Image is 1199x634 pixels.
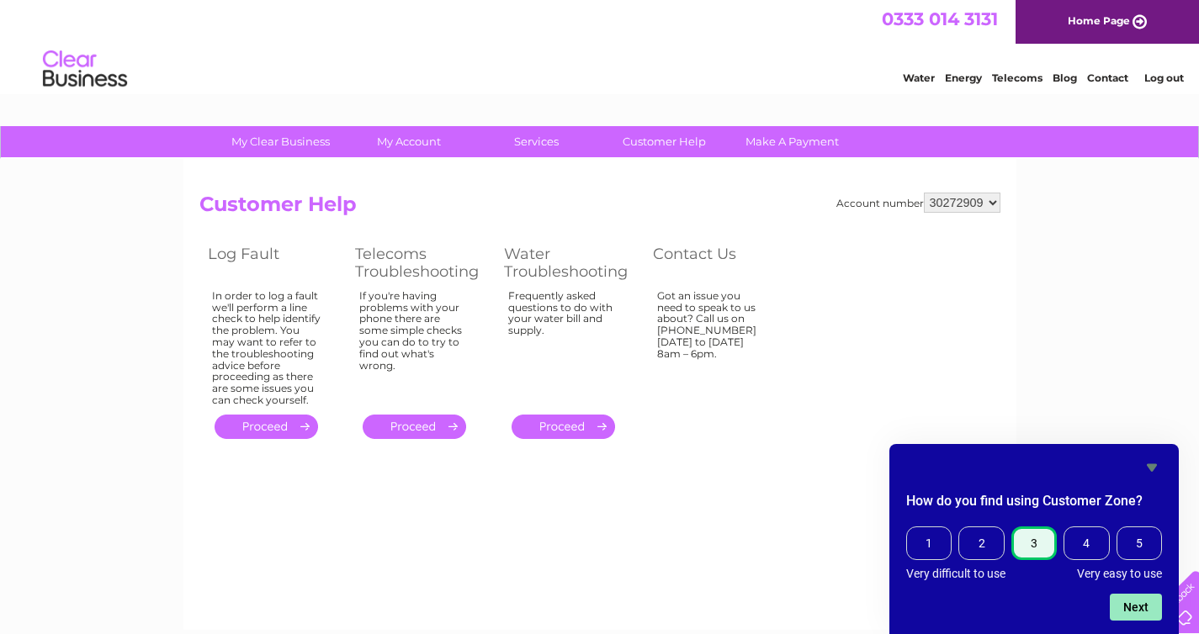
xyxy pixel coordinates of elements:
[1064,526,1109,560] span: 4
[1144,71,1184,84] a: Log out
[496,240,645,285] th: Water Troubleshooting
[992,71,1042,84] a: Telecoms
[215,415,318,439] a: .
[945,71,982,84] a: Energy
[339,126,478,157] a: My Account
[359,290,470,399] div: If you're having problems with your phone there are some simple checks you can do to try to find ...
[467,126,606,157] a: Services
[1110,594,1162,621] button: Next question
[199,193,1000,225] h2: Customer Help
[595,126,734,157] a: Customer Help
[836,193,1000,213] div: Account number
[1117,526,1162,560] span: 5
[508,290,619,399] div: Frequently asked questions to do with your water bill and supply.
[211,126,350,157] a: My Clear Business
[363,415,466,439] a: .
[203,9,998,82] div: Clear Business is a trading name of Verastar Limited (registered in [GEOGRAPHIC_DATA] No. 3667643...
[42,44,128,95] img: logo.png
[903,71,935,84] a: Water
[347,240,496,285] th: Telecoms Troubleshooting
[1053,71,1077,84] a: Blog
[199,240,347,285] th: Log Fault
[906,526,952,560] span: 1
[723,126,862,157] a: Make A Payment
[906,526,1162,580] div: How do you find using Customer Zone? Select an option from 1 to 5, with 1 being Very difficult to...
[1077,567,1162,580] span: Very easy to use
[512,415,615,439] a: .
[1142,457,1162,478] button: Hide survey
[958,526,1004,560] span: 2
[906,491,1162,520] h2: How do you find using Customer Zone? Select an option from 1 to 5, with 1 being Very difficult to...
[906,457,1162,621] div: How do you find using Customer Zone? Select an option from 1 to 5, with 1 being Very difficult to...
[1087,71,1128,84] a: Contact
[882,8,998,29] a: 0333 014 3131
[906,567,1005,580] span: Very difficult to use
[645,240,792,285] th: Contact Us
[1011,526,1057,560] span: 3
[212,290,321,406] div: In order to log a fault we'll perform a line check to help identify the problem. You may want to ...
[657,290,767,399] div: Got an issue you need to speak to us about? Call us on [PHONE_NUMBER] [DATE] to [DATE] 8am – 6pm.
